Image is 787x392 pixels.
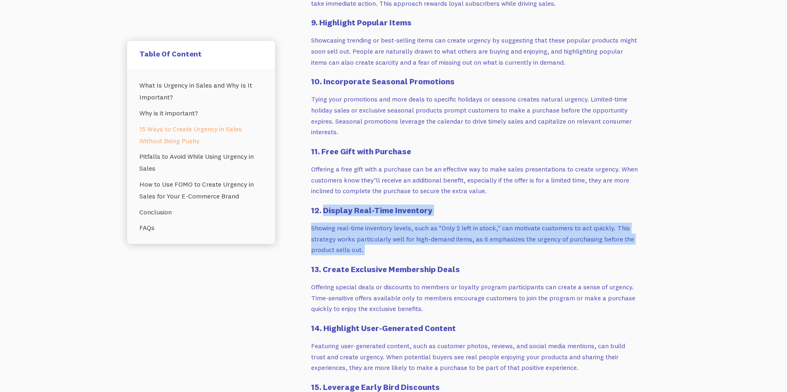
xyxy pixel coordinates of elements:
a: Why is it important? [139,105,263,121]
a: FAQs [139,220,263,236]
p: Offering special deals or discounts to members or loyalty program participants can create a sense... [311,282,639,314]
a: Pitfalls to Avoid While Using Urgency in Sales [139,149,263,176]
h4: 9. Highlight Popular Items [311,17,639,28]
h4: 11. Free Gift with Purchase [311,146,639,157]
h5: Table Of Content [139,49,263,59]
h4: 10. Incorporate Seasonal Promotions [311,76,639,87]
h4: 14. Highlight User-Generated Content [311,322,639,334]
a: How to Use FOMO to Create Urgency in Sales for Your E-Commerce Brand [139,176,263,204]
p: Offering a free gift with a purchase can be an effective way to make sales presentations to creat... [311,164,639,196]
p: Showing real-time inventory levels, such as "Only 2 left in stock," can motivate customers to act... [311,223,639,255]
a: 15 Ways to Create Urgency in Sales Without Being Pushy [139,121,263,149]
h4: 13. Create Exclusive Membership Deals [311,264,639,275]
p: Showcasing trending or best-selling items can create urgency by suggesting that these popular pro... [311,35,639,68]
p: Featuring user-generated content, such as customer photos, reviews, and social media mentions, ca... [311,340,639,373]
a: Conclusion [139,204,263,220]
h4: 12. Display Real-Time Inventory [311,205,639,216]
a: What Is Urgency in Sales and Why Is It Important? [139,77,263,105]
p: Tying your promotions and more deals to specific holidays or seasons creates natural urgency. Lim... [311,94,639,137]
